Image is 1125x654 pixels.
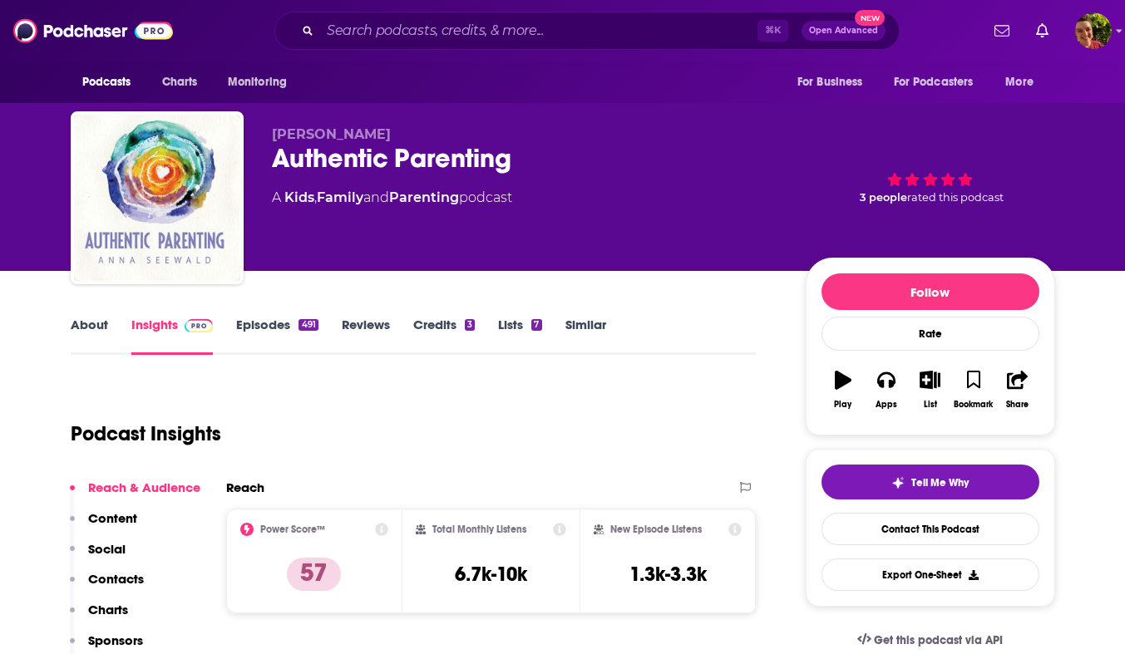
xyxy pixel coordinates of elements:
[876,400,897,410] div: Apps
[88,479,200,495] p: Reach & Audience
[70,571,144,602] button: Contacts
[883,66,998,98] button: open menu
[806,126,1055,229] div: 3 peoplerated this podcast
[216,66,308,98] button: open menu
[228,71,287,94] span: Monitoring
[822,558,1039,591] button: Export One-Sheet
[988,17,1016,45] a: Show notifications dropdown
[894,71,974,94] span: For Podcasters
[994,66,1054,98] button: open menu
[952,360,995,420] button: Bookmark
[226,479,264,495] h2: Reach
[314,189,317,205] span: ,
[299,319,318,331] div: 491
[88,541,126,557] p: Social
[70,479,200,510] button: Reach & Audience
[317,189,363,205] a: Family
[70,541,126,572] button: Social
[342,317,390,355] a: Reviews
[413,317,475,355] a: Credits3
[498,317,541,355] a: Lists7
[907,191,1004,204] span: rated this podcast
[1005,71,1034,94] span: More
[363,189,389,205] span: and
[13,15,173,47] img: Podchaser - Follow, Share and Rate Podcasts
[954,400,993,410] div: Bookmark
[70,602,128,632] button: Charts
[822,317,1039,351] div: Rate
[162,71,198,94] span: Charts
[1075,12,1112,49] button: Show profile menu
[432,524,526,535] h2: Total Monthly Listens
[320,17,757,44] input: Search podcasts, credits, & more...
[1029,17,1055,45] a: Show notifications dropdown
[834,400,851,410] div: Play
[131,317,214,355] a: InsightsPodchaser Pro
[531,319,541,331] div: 7
[185,319,214,332] img: Podchaser Pro
[274,12,900,50] div: Search podcasts, credits, & more...
[565,317,606,355] a: Similar
[1075,12,1112,49] span: Logged in as Marz
[822,465,1039,499] button: tell me why sparkleTell Me Why
[260,524,325,535] h2: Power Score™
[389,189,459,205] a: Parenting
[822,360,865,420] button: Play
[236,317,318,355] a: Episodes491
[924,400,937,410] div: List
[71,421,221,446] h1: Podcast Insights
[151,66,208,98] a: Charts
[891,476,905,489] img: tell me why sparkle
[757,20,788,42] span: ⌘ K
[1075,12,1112,49] img: User Profile
[88,602,128,617] p: Charts
[71,66,153,98] button: open menu
[995,360,1039,420] button: Share
[88,571,144,587] p: Contacts
[1006,400,1029,410] div: Share
[88,632,143,648] p: Sponsors
[629,562,707,587] h3: 1.3k-3.3k
[610,524,702,535] h2: New Episode Listens
[74,115,240,281] img: Authentic Parenting
[822,513,1039,545] a: Contact This Podcast
[465,319,475,331] div: 3
[70,510,137,541] button: Content
[284,189,314,205] a: Kids
[908,360,951,420] button: List
[272,188,512,208] div: A podcast
[860,191,907,204] span: 3 people
[82,71,131,94] span: Podcasts
[911,476,969,489] span: Tell Me Why
[822,273,1039,310] button: Follow
[865,360,908,420] button: Apps
[786,66,884,98] button: open menu
[455,562,527,587] h3: 6.7k-10k
[855,10,885,26] span: New
[809,27,878,35] span: Open Advanced
[802,21,886,41] button: Open AdvancedNew
[874,633,1003,647] span: Get this podcast via API
[71,317,108,355] a: About
[272,126,391,142] span: [PERSON_NAME]
[88,510,137,526] p: Content
[797,71,863,94] span: For Business
[287,558,341,591] p: 57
